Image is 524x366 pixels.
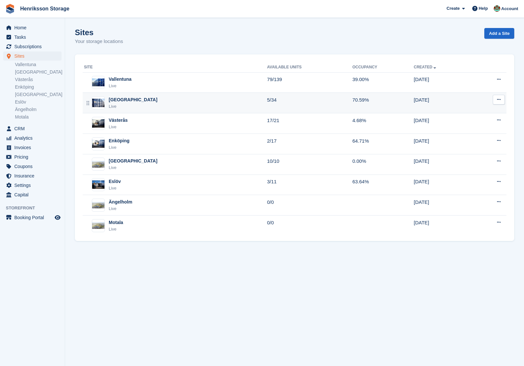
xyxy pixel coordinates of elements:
[267,62,352,73] th: Available Units
[267,216,352,236] td: 0/0
[54,214,62,221] a: Preview store
[267,134,352,154] td: 2/17
[3,134,62,143] a: menu
[15,69,62,75] a: [GEOGRAPHIC_DATA]
[414,113,472,134] td: [DATE]
[414,216,472,236] td: [DATE]
[15,114,62,120] a: Motala
[14,213,53,222] span: Booking Portal
[83,62,267,73] th: Site
[92,180,104,189] img: Image of Eslöv site
[414,65,437,69] a: Created
[18,3,72,14] a: Henriksson Storage
[14,171,53,180] span: Insurance
[109,185,121,191] div: Live
[14,190,53,199] span: Capital
[3,42,62,51] a: menu
[414,154,472,175] td: [DATE]
[109,199,132,205] div: Ängelholm
[414,195,472,216] td: [DATE]
[15,99,62,105] a: Eslöv
[479,5,488,12] span: Help
[15,91,62,98] a: [GEOGRAPHIC_DATA]
[15,62,62,68] a: Vallentuna
[15,106,62,113] a: Ängelholm
[267,93,352,113] td: 5/34
[3,162,62,171] a: menu
[14,143,53,152] span: Invoices
[109,137,130,144] div: Enköping
[267,113,352,134] td: 17/21
[267,154,352,175] td: 10/10
[14,33,53,42] span: Tasks
[3,190,62,199] a: menu
[14,181,53,190] span: Settings
[92,99,104,107] img: Image of Halmstad site
[414,134,472,154] td: [DATE]
[3,23,62,32] a: menu
[92,140,104,148] img: Image of Enköping site
[494,5,500,12] img: Isak Martinelle
[109,117,128,124] div: Västerås
[92,119,104,128] img: Image of Västerås site
[414,175,472,195] td: [DATE]
[447,5,460,12] span: Create
[14,162,53,171] span: Coupons
[352,72,414,93] td: 39.00%
[6,205,65,211] span: Storefront
[352,93,414,113] td: 70.59%
[109,164,158,171] div: Live
[267,195,352,216] td: 0/0
[92,78,104,86] img: Image of Vallentuna site
[352,134,414,154] td: 64.71%
[109,205,132,212] div: Live
[92,161,104,168] img: Image of Kristianstad site
[14,152,53,162] span: Pricing
[3,181,62,190] a: menu
[484,28,514,39] a: Add a Site
[14,134,53,143] span: Analytics
[14,124,53,133] span: CRM
[109,103,158,110] div: Live
[352,113,414,134] td: 4.68%
[3,171,62,180] a: menu
[3,143,62,152] a: menu
[3,152,62,162] a: menu
[109,226,123,232] div: Live
[109,219,123,226] div: Motala
[109,178,121,185] div: Eslöv
[5,4,15,14] img: stora-icon-8386f47178a22dfd0bd8f6a31ec36ba5ce8667c1dd55bd0f319d3a0aa187defe.svg
[352,175,414,195] td: 63.64%
[3,51,62,61] a: menu
[15,84,62,90] a: Enköping
[267,72,352,93] td: 79/139
[92,202,104,209] img: Image of Ängelholm site
[109,83,131,89] div: Live
[267,175,352,195] td: 3/11
[109,158,158,164] div: [GEOGRAPHIC_DATA]
[14,51,53,61] span: Sites
[109,76,131,83] div: Vallentuna
[92,222,104,229] img: Image of Motala site
[3,33,62,42] a: menu
[3,213,62,222] a: menu
[352,154,414,175] td: 0.00%
[414,72,472,93] td: [DATE]
[352,62,414,73] th: Occupancy
[109,96,158,103] div: [GEOGRAPHIC_DATA]
[14,23,53,32] span: Home
[75,28,123,37] h1: Sites
[501,6,518,12] span: Account
[15,77,62,83] a: Västerås
[3,124,62,133] a: menu
[109,124,128,130] div: Live
[14,42,53,51] span: Subscriptions
[75,38,123,45] p: Your storage locations
[109,144,130,151] div: Live
[414,93,472,113] td: [DATE]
